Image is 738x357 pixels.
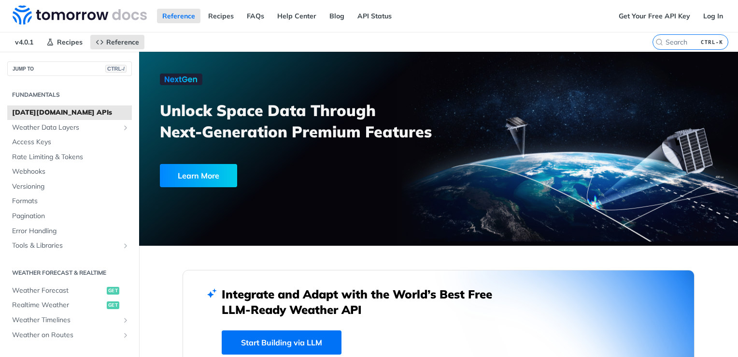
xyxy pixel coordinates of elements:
button: JUMP TOCTRL-/ [7,61,132,76]
span: Error Handling [12,226,129,236]
button: Show subpages for Weather on Routes [122,331,129,339]
span: Versioning [12,182,129,192]
span: Weather on Routes [12,330,119,340]
h3: Unlock Space Data Through Next-Generation Premium Features [160,100,449,142]
a: Weather TimelinesShow subpages for Weather Timelines [7,313,132,327]
span: v4.0.1 [10,35,39,49]
a: Access Keys [7,135,132,149]
img: NextGen [160,74,202,85]
span: Reference [106,38,139,46]
h2: Fundamentals [7,90,132,99]
a: Reference [90,35,144,49]
span: Rate Limiting & Tokens [12,152,129,162]
span: Access Keys [12,137,129,147]
span: get [107,301,119,309]
span: CTRL-/ [105,65,127,73]
a: Weather on RoutesShow subpages for Weather on Routes [7,328,132,342]
kbd: CTRL-K [698,37,725,47]
a: Tools & LibrariesShow subpages for Tools & Libraries [7,238,132,253]
button: Show subpages for Weather Data Layers [122,124,129,132]
a: Learn More [160,164,391,187]
a: Weather Data LayersShow subpages for Weather Data Layers [7,120,132,135]
a: FAQs [241,9,270,23]
a: Pagination [7,209,132,223]
span: Weather Forecast [12,286,104,296]
span: [DATE][DOMAIN_NAME] APIs [12,108,129,118]
div: Learn More [160,164,237,187]
span: Realtime Weather [12,300,104,310]
a: Rate Limiting & Tokens [7,150,132,164]
a: Recipes [203,9,239,23]
span: Formats [12,196,129,206]
span: Tools & Libraries [12,241,119,251]
a: Weather Forecastget [7,283,132,298]
span: Webhooks [12,167,129,177]
span: get [107,287,119,295]
span: Recipes [57,38,83,46]
button: Show subpages for Tools & Libraries [122,242,129,250]
a: Formats [7,194,132,208]
a: Realtime Weatherget [7,298,132,312]
a: Versioning [7,179,132,194]
span: Weather Data Layers [12,123,119,133]
a: Reference [157,9,200,23]
span: Weather Timelines [12,315,119,325]
a: API Status [352,9,397,23]
a: Error Handling [7,224,132,238]
a: Blog [324,9,350,23]
a: Start Building via LLM [222,330,341,355]
a: Recipes [41,35,88,49]
img: Tomorrow.io Weather API Docs [13,5,147,25]
h2: Integrate and Adapt with the World’s Best Free LLM-Ready Weather API [222,286,507,317]
h2: Weather Forecast & realtime [7,268,132,277]
a: [DATE][DOMAIN_NAME] APIs [7,105,132,120]
a: Webhooks [7,164,132,179]
a: Log In [698,9,728,23]
button: Show subpages for Weather Timelines [122,316,129,324]
svg: Search [655,38,663,46]
span: Pagination [12,211,129,221]
a: Help Center [272,9,322,23]
a: Get Your Free API Key [613,9,695,23]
